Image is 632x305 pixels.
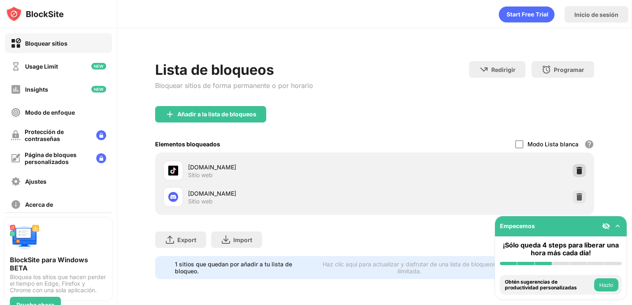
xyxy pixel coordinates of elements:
div: ¡Sólo queda 4 steps para liberar una hora más cada día! [500,241,622,257]
img: lock-menu.svg [96,130,106,140]
img: lock-menu.svg [96,153,106,163]
div: Bloquea los sitios que hacen perder el tiempo en Edge, Firefox y Chrome con una sola aplicación. [10,274,107,293]
img: time-usage-off.svg [11,61,21,72]
div: Programar [554,66,584,73]
div: Export [177,236,196,243]
div: Sitio web [188,171,213,179]
img: favicons [168,166,178,176]
div: Insights [25,86,48,93]
div: Inicio de sesión [574,11,618,18]
img: new-icon.svg [91,63,106,69]
img: password-protection-off.svg [11,130,21,140]
div: BlockSite para Windows BETA [10,256,107,272]
img: logo-blocksite.svg [6,6,64,22]
img: customize-block-page-off.svg [11,153,21,163]
div: Modo de enfoque [25,109,75,116]
img: insights-off.svg [11,84,21,95]
img: omni-setup-toggle.svg [613,222,622,230]
img: push-desktop.svg [10,223,39,252]
div: Import [233,236,252,243]
div: Lista de bloqueos [155,61,313,78]
button: Hazlo [594,278,618,291]
div: Usage Limit [25,63,58,70]
div: Obtén sugerencias de productividad personalizadas [505,279,592,291]
img: about-off.svg [11,199,21,210]
img: favicons [168,192,178,202]
div: Empecemos [500,222,535,229]
div: Sitio web [188,198,213,205]
div: animation [499,6,555,23]
div: Añadir a la lista de bloqueos [177,111,256,118]
div: Ajustes [25,178,46,185]
div: Modo Lista blanca [527,141,579,148]
div: 1 sitios que quedan por añadir a tu lista de bloqueo. [175,261,310,275]
div: [DOMAIN_NAME] [188,189,374,198]
div: [DOMAIN_NAME] [188,163,374,171]
img: focus-off.svg [11,107,21,118]
div: Protección de contraseñas [25,128,90,142]
img: settings-off.svg [11,176,21,187]
div: Bloquear sitios de forma permanente o por horario [155,81,313,90]
img: new-icon.svg [91,86,106,92]
div: Bloquear sitios [25,40,67,47]
img: block-on.svg [11,38,21,49]
div: Acerca de [25,201,53,208]
div: Haz clic aquí para actualizar y disfrutar de una lista de bloqueos ilimitada. [315,261,504,275]
div: Redirigir [491,66,516,73]
img: eye-not-visible.svg [602,222,610,230]
div: Página de bloques personalizados [25,151,90,165]
div: Elementos bloqueados [155,141,220,148]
